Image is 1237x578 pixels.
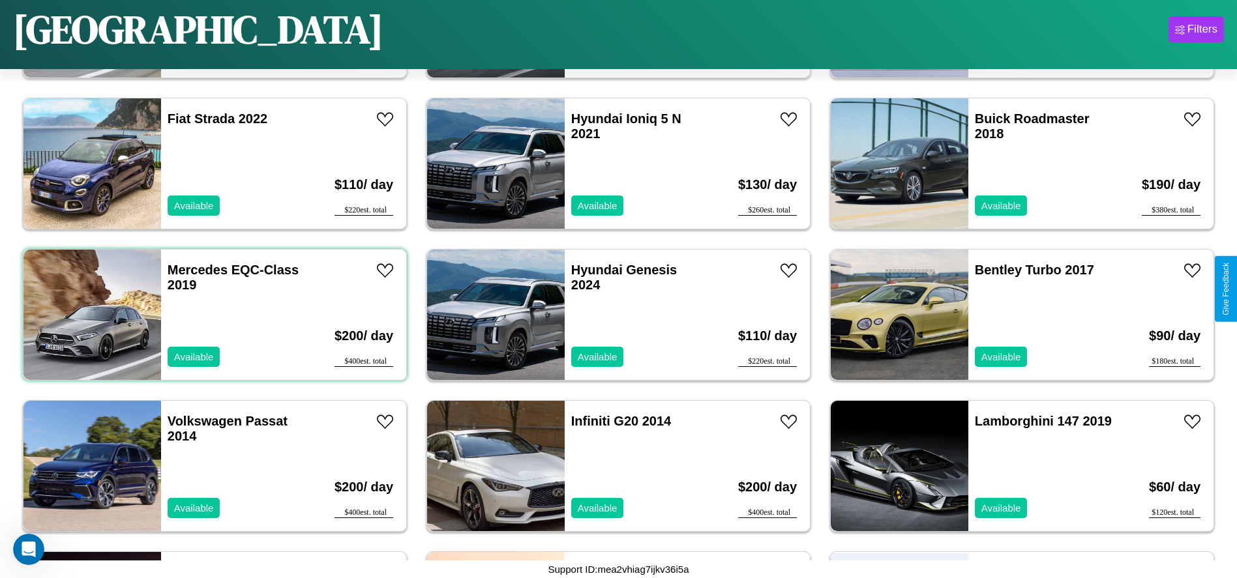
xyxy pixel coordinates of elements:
[578,197,618,214] p: Available
[571,111,681,141] a: Hyundai Ioniq 5 N 2021
[1187,23,1217,36] div: Filters
[1142,164,1200,205] h3: $ 190 / day
[981,348,1021,366] p: Available
[981,197,1021,214] p: Available
[1149,508,1200,518] div: $ 120 est. total
[13,3,383,56] h1: [GEOGRAPHIC_DATA]
[168,263,299,292] a: Mercedes EQC-Class 2019
[738,164,797,205] h3: $ 130 / day
[168,111,267,126] a: Fiat Strada 2022
[1149,315,1200,356] h3: $ 90 / day
[1149,356,1200,367] div: $ 180 est. total
[335,508,393,518] div: $ 400 est. total
[738,467,797,508] h3: $ 200 / day
[335,467,393,508] h3: $ 200 / day
[981,499,1021,517] p: Available
[335,205,393,216] div: $ 220 est. total
[975,263,1094,277] a: Bentley Turbo 2017
[738,356,797,367] div: $ 220 est. total
[1149,467,1200,508] h3: $ 60 / day
[335,164,393,205] h3: $ 110 / day
[738,205,797,216] div: $ 260 est. total
[174,499,214,517] p: Available
[738,508,797,518] div: $ 400 est. total
[1221,263,1230,315] div: Give Feedback
[174,348,214,366] p: Available
[578,499,618,517] p: Available
[578,348,618,366] p: Available
[571,414,671,428] a: Infiniti G20 2014
[335,315,393,356] h3: $ 200 / day
[174,197,214,214] p: Available
[738,315,797,356] h3: $ 110 / day
[975,414,1112,428] a: Lamborghini 147 2019
[548,560,689,578] p: Support ID: mea2vhiag7ijkv36i5a
[335,356,393,367] div: $ 400 est. total
[168,414,288,443] a: Volkswagen Passat 2014
[975,111,1090,141] a: Buick Roadmaster 2018
[13,534,44,565] iframe: Intercom live chat
[1169,16,1224,42] button: Filters
[1142,205,1200,216] div: $ 380 est. total
[571,263,677,292] a: Hyundai Genesis 2024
